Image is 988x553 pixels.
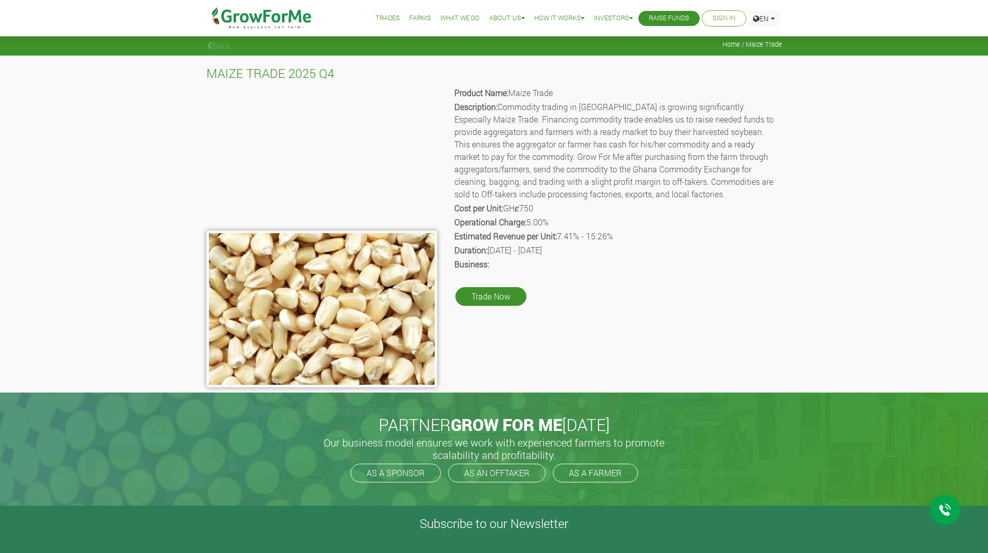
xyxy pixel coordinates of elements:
h5: Our business model ensures we work with experienced farmers to promote scalability and profitabil... [313,436,676,461]
b: Duration: [454,245,488,255]
p: 5.00% [454,216,781,228]
a: Trade Now [455,287,526,306]
h2: PARTNER [DATE] [211,415,778,435]
p: 7.41% - 15.26% [454,230,781,242]
p: Maize Trade [454,87,781,99]
a: Farms [409,13,431,24]
a: Trades [375,13,400,24]
b: Cost per Unit: [454,203,503,213]
a: Investors [594,13,633,24]
p: GHȼ750 [454,202,781,214]
h4: Subscribe to our Newsletter [13,516,975,531]
b: Estimated Revenue per Unit: [454,231,557,241]
b: Description: [454,101,497,112]
span: Home / Maize Trade [722,41,782,48]
a: About Us [489,13,525,24]
a: How it Works [534,13,585,24]
b: Operational Charge: [454,217,526,227]
p: Commodity trading in [GEOGRAPHIC_DATA] is growing significantly. Especially Maize Trade. Financin... [454,101,781,200]
h4: MAIZE TRADE 2025 Q4 [206,66,782,81]
a: What We Do [440,13,480,24]
b: Product Name: [454,87,508,98]
a: EN [748,10,780,26]
a: Back [206,40,230,51]
p: [DATE] - [DATE] [454,244,781,257]
img: growforme image [206,231,437,387]
span: GROW FOR ME [451,413,562,436]
a: Raise Funds [649,13,689,24]
a: AS A FARMER [553,464,638,482]
a: AS A SPONSOR [351,464,441,482]
b: Business: [454,259,489,269]
a: Sign In [713,13,735,24]
a: AS AN OFFTAKER [448,464,546,482]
